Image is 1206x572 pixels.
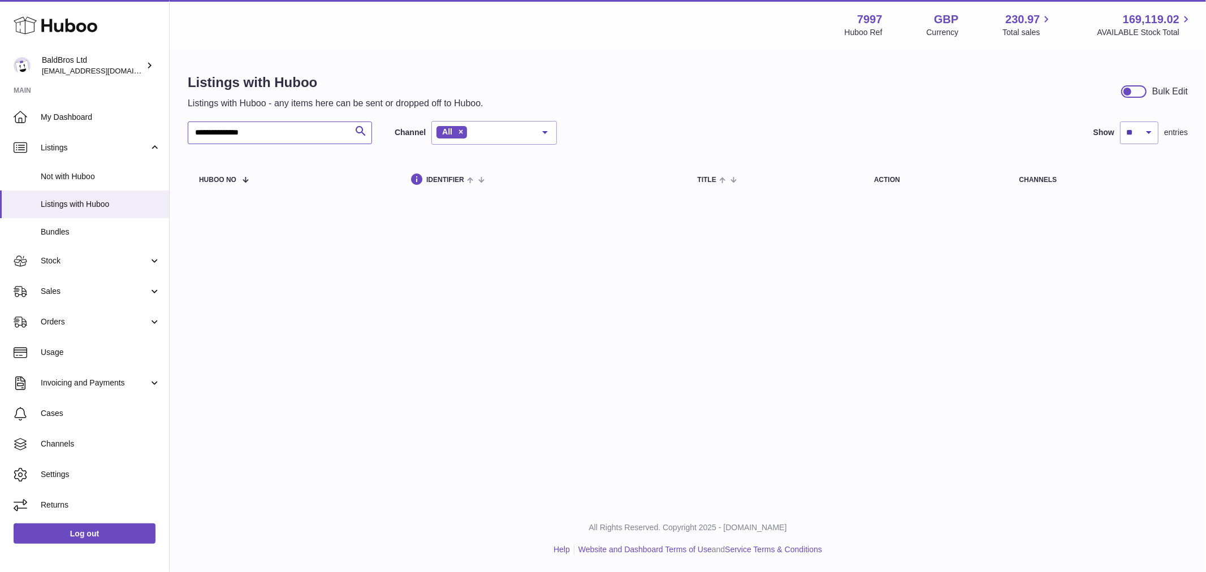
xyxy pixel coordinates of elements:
div: Huboo Ref [845,27,883,38]
label: Show [1093,127,1114,138]
span: Orders [41,317,149,327]
a: Service Terms & Conditions [725,545,822,554]
div: channels [1019,176,1177,184]
span: 230.97 [1005,12,1040,27]
span: Huboo no [199,176,236,184]
div: Currency [927,27,959,38]
span: Listings [41,142,149,153]
img: internalAdmin-7997@internal.huboo.com [14,57,31,74]
span: Channels [41,439,161,449]
a: Help [554,545,570,554]
h1: Listings with Huboo [188,73,483,92]
span: All [442,127,452,136]
span: title [698,176,716,184]
label: Channel [395,127,426,138]
div: action [874,176,997,184]
span: Total sales [1002,27,1053,38]
span: identifier [426,176,464,184]
span: AVAILABLE Stock Total [1097,27,1192,38]
span: Invoicing and Payments [41,378,149,388]
a: 169,119.02 AVAILABLE Stock Total [1097,12,1192,38]
span: Listings with Huboo [41,199,161,210]
span: Bundles [41,227,161,237]
span: [EMAIL_ADDRESS][DOMAIN_NAME] [42,66,166,75]
span: Returns [41,500,161,510]
a: Website and Dashboard Terms of Use [578,545,712,554]
strong: GBP [934,12,958,27]
div: Bulk Edit [1152,85,1188,98]
span: Cases [41,408,161,419]
li: and [574,544,822,555]
span: Sales [41,286,149,297]
span: Stock [41,255,149,266]
strong: 7997 [857,12,883,27]
span: My Dashboard [41,112,161,123]
p: Listings with Huboo - any items here can be sent or dropped off to Huboo. [188,97,483,110]
a: 230.97 Total sales [1002,12,1053,38]
span: entries [1164,127,1188,138]
p: All Rights Reserved. Copyright 2025 - [DOMAIN_NAME] [179,522,1197,533]
span: Usage [41,347,161,358]
a: Log out [14,523,155,544]
span: Not with Huboo [41,171,161,182]
span: Settings [41,469,161,480]
div: BaldBros Ltd [42,55,144,76]
span: 169,119.02 [1123,12,1179,27]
